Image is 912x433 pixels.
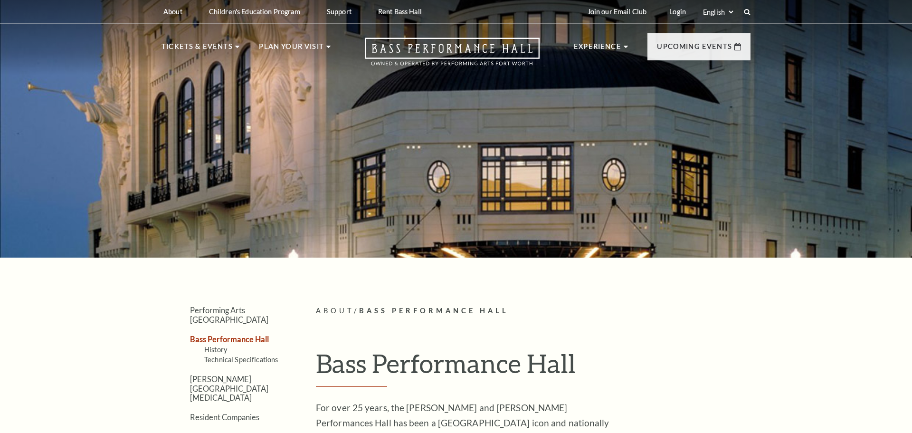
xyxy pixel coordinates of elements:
[701,8,735,17] select: Select:
[316,305,750,317] p: /
[316,348,750,387] h1: Bass Performance Hall
[204,346,227,354] a: History
[190,375,268,402] a: [PERSON_NAME][GEOGRAPHIC_DATA][MEDICAL_DATA]
[190,306,268,324] a: Performing Arts [GEOGRAPHIC_DATA]
[161,41,233,58] p: Tickets & Events
[190,335,269,344] a: Bass Performance Hall
[574,41,621,58] p: Experience
[163,8,182,16] p: About
[204,356,278,364] a: Technical Specifications
[190,413,259,422] a: Resident Companies
[316,307,354,315] span: About
[657,41,732,58] p: Upcoming Events
[209,8,300,16] p: Children's Education Program
[378,8,422,16] p: Rent Bass Hall
[259,41,324,58] p: Plan Your Visit
[327,8,351,16] p: Support
[359,307,509,315] span: Bass Performance Hall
